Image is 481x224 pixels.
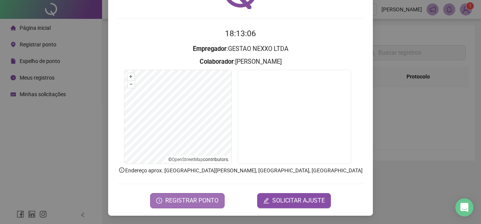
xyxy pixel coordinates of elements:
[172,157,203,162] a: OpenStreetMap
[165,196,219,205] span: REGISTRAR PONTO
[117,44,364,54] h3: : GESTAO NEXXO LTDA
[117,166,364,175] p: Endereço aprox. : [GEOGRAPHIC_DATA][PERSON_NAME], [GEOGRAPHIC_DATA], [GEOGRAPHIC_DATA]
[193,45,227,52] strong: Empregador
[117,57,364,67] h3: : [PERSON_NAME]
[263,198,269,204] span: edit
[257,193,331,208] button: editSOLICITAR AJUSTE
[118,167,125,173] span: info-circle
[225,29,256,38] time: 18:13:06
[168,157,229,162] li: © contributors.
[156,198,162,204] span: clock-circle
[127,81,135,88] button: –
[200,58,234,65] strong: Colaborador
[127,73,135,80] button: +
[455,198,473,216] div: Open Intercom Messenger
[272,196,325,205] span: SOLICITAR AJUSTE
[150,193,225,208] button: REGISTRAR PONTO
